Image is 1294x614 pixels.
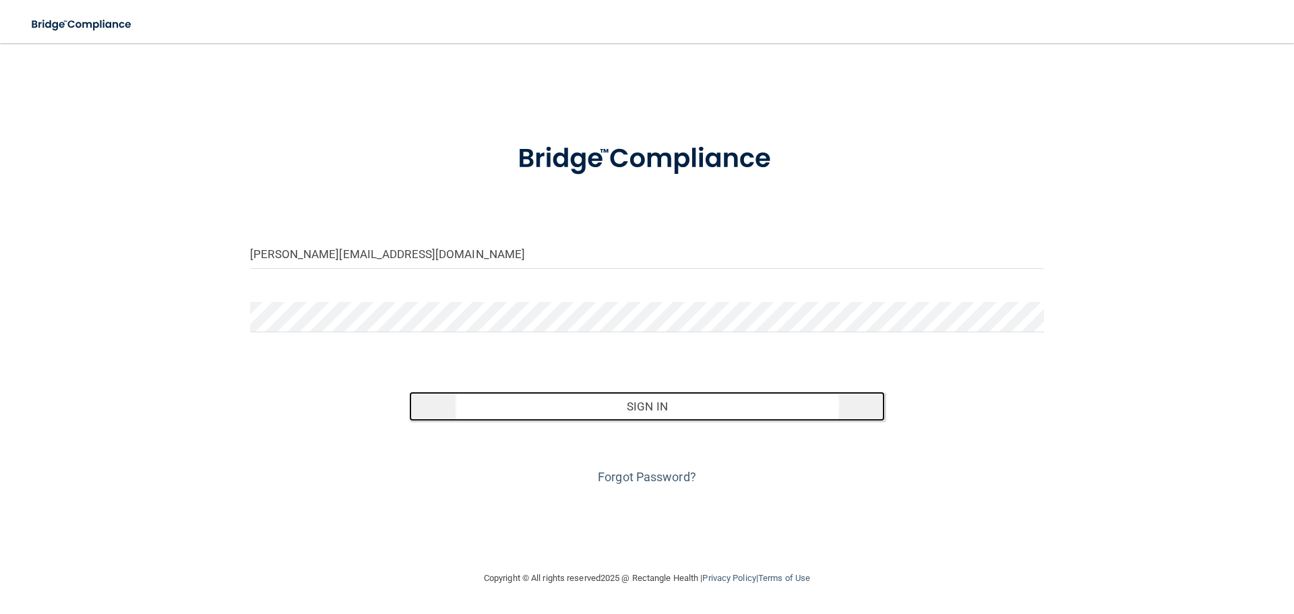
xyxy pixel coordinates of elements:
a: Privacy Policy [702,573,756,583]
a: Forgot Password? [598,470,696,484]
button: Sign In [409,392,886,421]
img: bridge_compliance_login_screen.278c3ca4.svg [490,124,804,194]
a: Terms of Use [758,573,810,583]
img: bridge_compliance_login_screen.278c3ca4.svg [20,11,144,38]
div: Copyright © All rights reserved 2025 @ Rectangle Health | | [401,557,893,600]
input: Email [250,239,1044,269]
